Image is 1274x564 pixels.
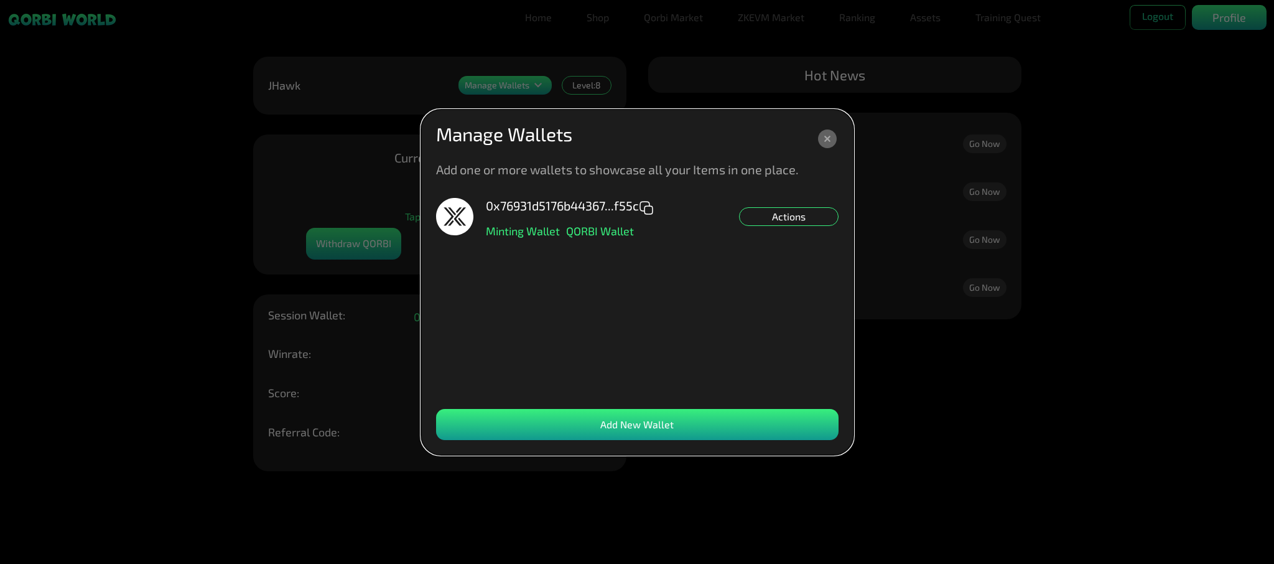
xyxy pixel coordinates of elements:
p: 0x76931d5176b44367...f55c [486,196,654,215]
div: Add New Wallet [436,409,839,440]
p: Manage Wallets [436,125,572,143]
p: Add one or more wallets to showcase all your Items in one place. [436,163,799,176]
p: Minting Wallet [486,225,560,237]
p: QORBI Wallet [566,225,634,237]
div: Actions [739,207,839,226]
